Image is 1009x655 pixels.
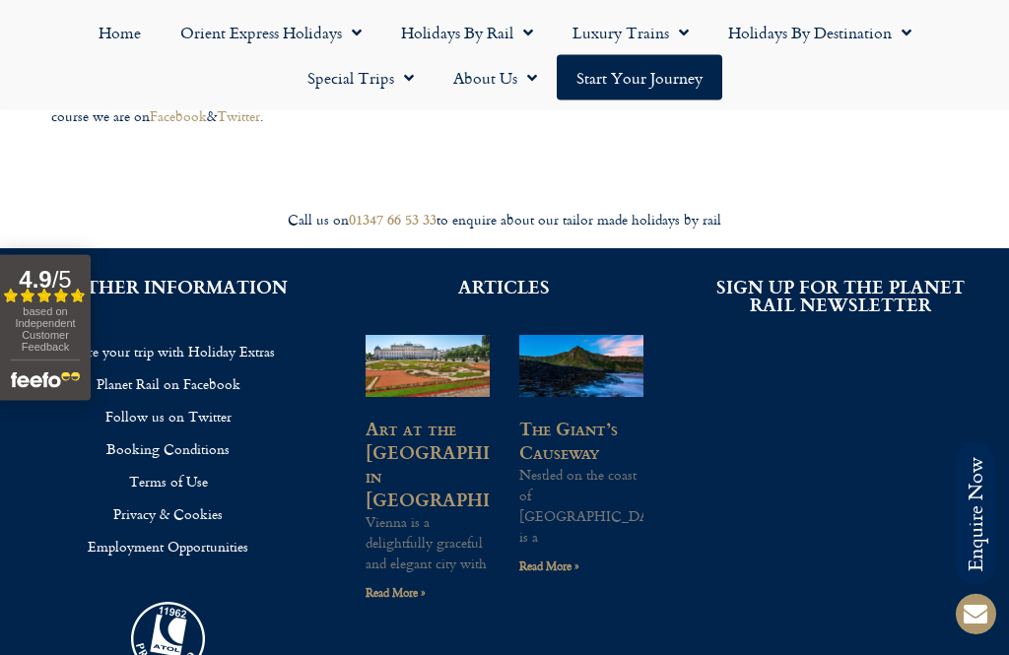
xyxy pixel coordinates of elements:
[553,10,708,55] a: Luxury Trains
[10,212,999,230] div: Call us on to enquire about our tailor made holidays by rail
[30,368,306,401] a: Planet Rail on Facebook
[349,210,437,230] a: 01347 66 53 33
[30,336,306,368] a: Insure your trip with Holiday Extras
[79,10,161,55] a: Home
[366,584,426,603] a: Read more about Art at the Belvedere Palace in Vienna
[30,498,306,531] a: Privacy & Cookies
[30,433,306,466] a: Booking Conditions
[288,55,434,100] a: Special Trips
[519,465,643,548] p: Nestled on the coast of [GEOGRAPHIC_DATA] is a
[366,416,571,513] a: Art at the [GEOGRAPHIC_DATA] in [GEOGRAPHIC_DATA]
[366,279,642,296] h2: ARTICLES
[366,512,490,574] p: Vienna is a delightfully graceful and elegant city with
[519,416,618,466] a: The Giant’s Causeway
[161,10,381,55] a: Orient Express Holidays
[30,531,306,563] a: Employment Opportunities
[30,401,306,433] a: Follow us on Twitter
[30,336,306,563] nav: Menu
[519,557,579,576] a: Read more about The Giant’s Causeway
[30,279,306,296] h2: FURTHER INFORMATION
[708,10,931,55] a: Holidays by Destination
[703,279,979,314] h2: SIGN UP FOR THE PLANET RAIL NEWSLETTER
[381,10,553,55] a: Holidays by Rail
[557,55,722,100] a: Start your Journey
[10,10,999,100] nav: Menu
[30,466,306,498] a: Terms of Use
[434,55,557,100] a: About Us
